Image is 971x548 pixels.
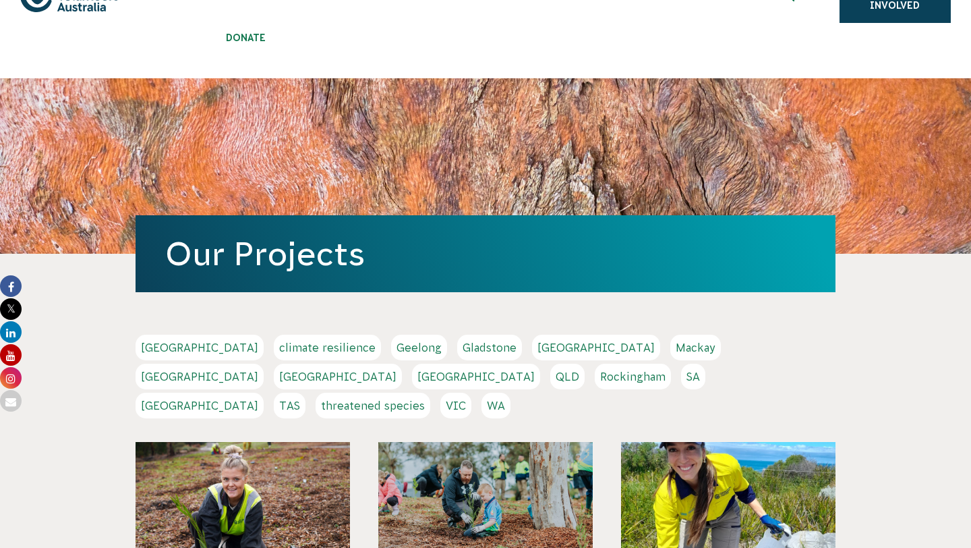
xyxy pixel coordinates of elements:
a: [GEOGRAPHIC_DATA] [532,335,660,360]
a: QLD [550,364,585,389]
a: threatened species [316,393,430,418]
a: [GEOGRAPHIC_DATA] [136,393,264,418]
a: VIC [440,393,471,418]
a: climate resilience [274,335,381,360]
a: TAS [274,393,305,418]
a: Rockingham [595,364,671,389]
a: [GEOGRAPHIC_DATA] [274,364,402,389]
a: Mackay [670,335,721,360]
span: Donate [192,32,300,43]
a: [GEOGRAPHIC_DATA] [136,364,264,389]
a: Our Projects [165,236,365,272]
a: Geelong [391,335,447,360]
a: Gladstone [457,335,522,360]
a: [GEOGRAPHIC_DATA] [412,364,540,389]
a: WA [481,393,510,418]
a: SA [681,364,705,389]
a: [GEOGRAPHIC_DATA] [136,335,264,360]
